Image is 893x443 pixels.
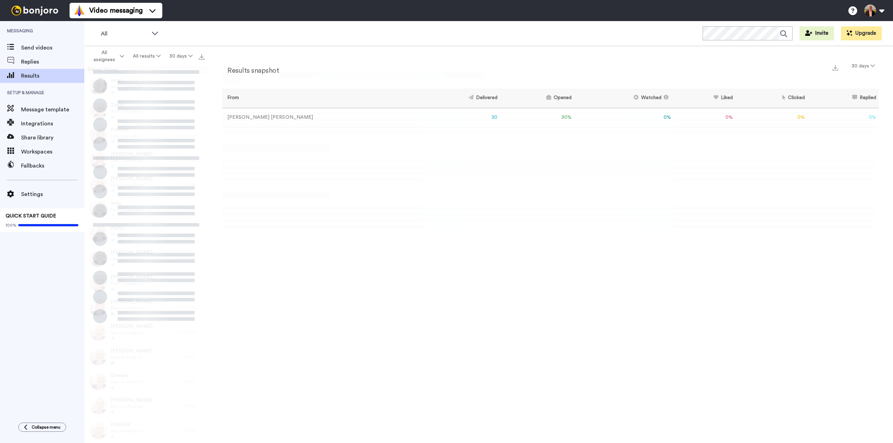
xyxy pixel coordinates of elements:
[165,50,197,63] button: 30 days
[180,157,204,163] div: 4 hr ago
[90,274,107,292] img: 9443738f-8f7d-4df7-9dfa-12189444db5b-thumb.jpg
[111,305,152,311] span: New to email list
[111,379,143,385] span: New to email list
[833,65,838,71] img: export.svg
[84,221,208,246] a: KizitoNew to email list4 hr ago
[6,214,56,219] span: QUICK START GUIDE
[180,83,204,89] div: 4 hr ago
[180,108,204,113] div: 4 hr ago
[111,274,152,281] span: [PERSON_NAME]
[800,26,834,40] button: Invite
[180,280,204,286] div: 4 hr ago
[21,190,84,198] span: Settings
[84,271,208,295] a: [PERSON_NAME]New to email list4 hr ago
[21,148,84,156] span: Workspaces
[90,176,107,193] img: 8d4ddcea-4219-475e-aa36-cb28cc4e5fa3-thumb.jpg
[808,108,879,127] td: 0 %
[111,158,152,163] span: New to email list
[8,6,61,15] img: bj-logo-header-white.svg
[111,200,143,207] span: Anto
[180,354,204,359] div: 4 hr ago
[841,26,882,40] button: Upgrade
[111,207,143,213] span: New to email list
[90,348,107,365] img: e3e7a124-5f38-430f-88f8-913b25b9284f-thumb.jpg
[86,46,129,66] button: All assignees
[574,89,674,108] th: Watched
[6,222,17,228] span: 100%
[90,299,107,316] img: 1389c9ce-dc99-405a-863e-d92e605f8725-thumb.jpg
[111,224,143,232] span: Kizito
[111,84,143,90] span: New to email list
[84,74,208,98] a: IonutNew to email list4 hr ago
[111,133,143,139] span: New to email list
[111,256,152,262] span: New to email list
[574,108,674,127] td: 0 %
[111,421,143,428] span: DEEPAK
[74,5,85,16] img: vm-color.svg
[90,422,107,439] img: 6b423d92-1866-444c-ad62-c9dc95158c46-thumb.jpg
[21,133,84,142] span: Share library
[808,89,879,108] th: Replied
[21,44,84,52] span: Send videos
[197,51,207,61] button: Export all results that match these filters now.
[500,89,574,108] th: Opened
[21,119,84,128] span: Integrations
[84,148,208,172] a: [PERSON_NAME]New to email list4 hr ago
[90,200,107,218] img: f19177a9-9ece-42ed-8da0-ca343754b09a-thumb.jpg
[500,108,574,127] td: 30 %
[21,162,84,170] span: Fallbacks
[84,172,208,197] a: [PERSON_NAME]New to email list4 hr ago
[111,77,143,84] span: Ionut
[111,281,152,286] span: New to email list
[84,197,208,221] a: AntoNew to email list4 hr ago
[180,428,204,433] div: 4 hr ago
[84,369,208,393] a: DrewpsNew to email list4 hr ago
[84,320,208,344] a: [PERSON_NAME]New to email list4 hr ago
[180,132,204,138] div: 4 hr ago
[111,323,152,330] span: [PERSON_NAME]
[180,231,204,236] div: 4 hr ago
[180,403,204,409] div: 4 hr ago
[199,54,204,60] img: export.svg
[111,151,152,158] span: [PERSON_NAME]
[90,249,107,267] img: 86eb8211-2338-4305-8aa1-d154cfdbebdf-thumb.jpg
[21,105,84,114] span: Message template
[847,60,879,72] button: 30 days
[180,206,204,212] div: 4 hr ago
[32,424,60,430] span: Collapse menu
[222,89,418,108] th: From
[21,58,84,66] span: Replies
[90,397,107,415] img: 00d3adbe-cc0d-4d01-b67e-6d7d4b58a21a-thumb.jpg
[18,423,66,432] button: Collapse menu
[101,30,148,38] span: All
[129,50,165,63] button: All results
[736,89,808,108] th: Clicked
[222,108,418,127] td: [PERSON_NAME] [PERSON_NAME]
[90,372,107,390] img: d217e531-3a87-4db0-95fa-a491544d250c-thumb.jpg
[90,225,107,242] img: 36237e0c-973a-4e0c-8d23-99f2b4950979-thumb.jpg
[111,404,152,409] span: New to email list
[84,418,208,443] a: DEEPAKNew to email list4 hr ago
[90,77,107,95] img: 871e2293-df56-45fe-a66b-389d572172f0-thumb.jpg
[111,232,143,237] span: New to email list
[180,255,204,261] div: 4 hr ago
[111,330,152,335] span: New to email list
[180,182,204,187] div: 4 hr ago
[111,428,143,434] span: New to email list
[111,182,152,188] span: New to email list
[180,378,204,384] div: 4 hr ago
[180,305,204,310] div: 4 hr ago
[90,126,107,144] img: 59444026-409b-4292-83f9-5ebf562cb315-thumb.jpg
[21,72,84,80] span: Results
[111,109,143,114] span: New to email list
[111,249,152,256] span: [PERSON_NAME]
[84,98,208,123] a: ZdenyNew to email list4 hr ago
[90,323,107,341] img: c46809ad-9a35-4357-8d95-b51f3bcb1e4f-thumb.jpg
[736,108,808,127] td: 0 %
[111,298,152,305] span: [PERSON_NAME]
[90,49,118,63] span: All assignees
[84,246,208,271] a: [PERSON_NAME]New to email list4 hr ago
[830,62,840,72] button: Export a summary of each team member’s results that match this filter now.
[84,393,208,418] a: [PERSON_NAME]New to email list4 hr ago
